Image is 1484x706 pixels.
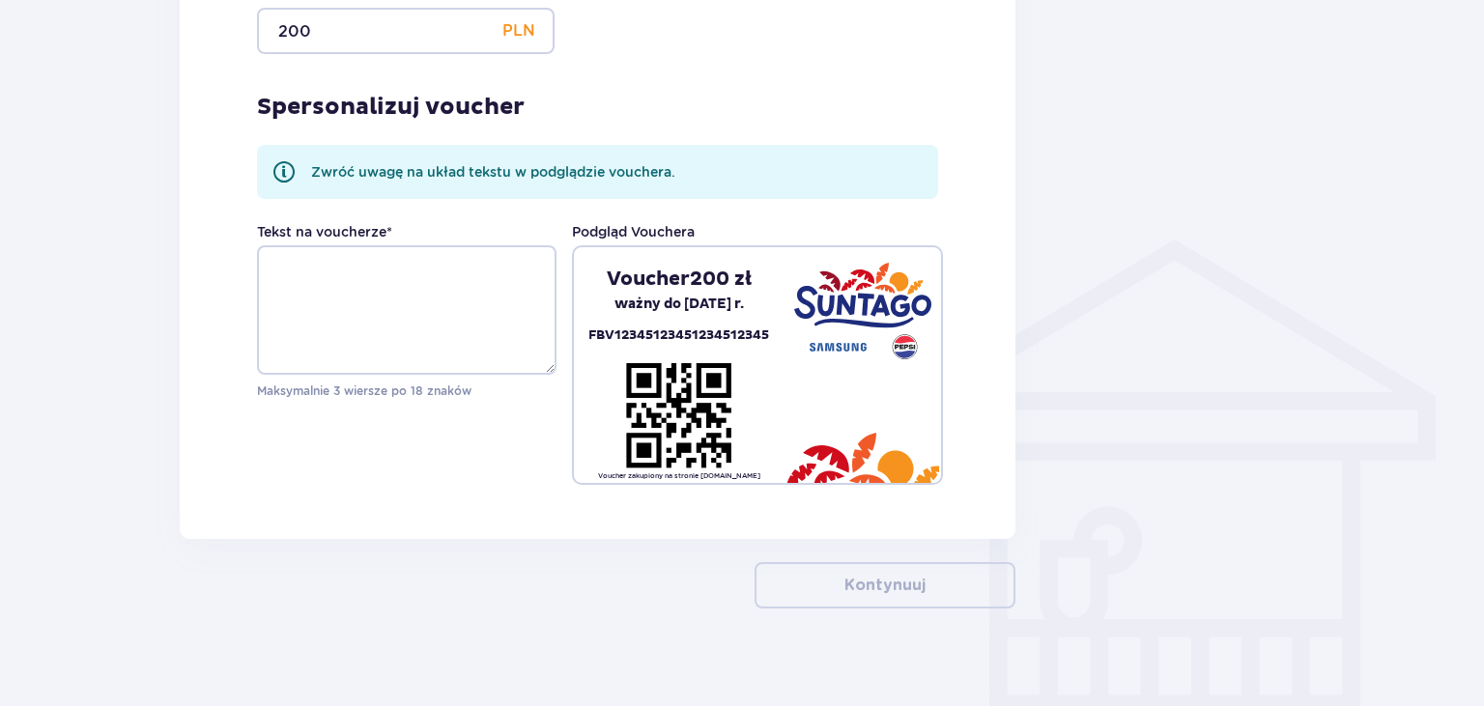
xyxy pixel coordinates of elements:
[598,471,760,481] p: Voucher zakupiony na stronie [DOMAIN_NAME]
[257,382,556,400] p: Maksymalnie 3 wiersze po 18 znaków
[257,222,392,241] label: Tekst na voucherze *
[257,93,525,122] p: Spersonalizuj voucher
[311,162,675,182] p: Zwróć uwagę na układ tekstu w podglądzie vouchera.
[588,325,769,347] p: FBV12345123451234512345
[502,8,535,54] p: PLN
[844,575,926,596] p: Kontynuuj
[572,222,695,241] p: Podgląd Vouchera
[755,562,1015,608] button: Kontynuuj
[614,292,744,317] p: ważny do [DATE] r.
[794,263,931,359] img: Suntago - Samsung - Pepsi
[607,267,752,292] p: Voucher 200 zł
